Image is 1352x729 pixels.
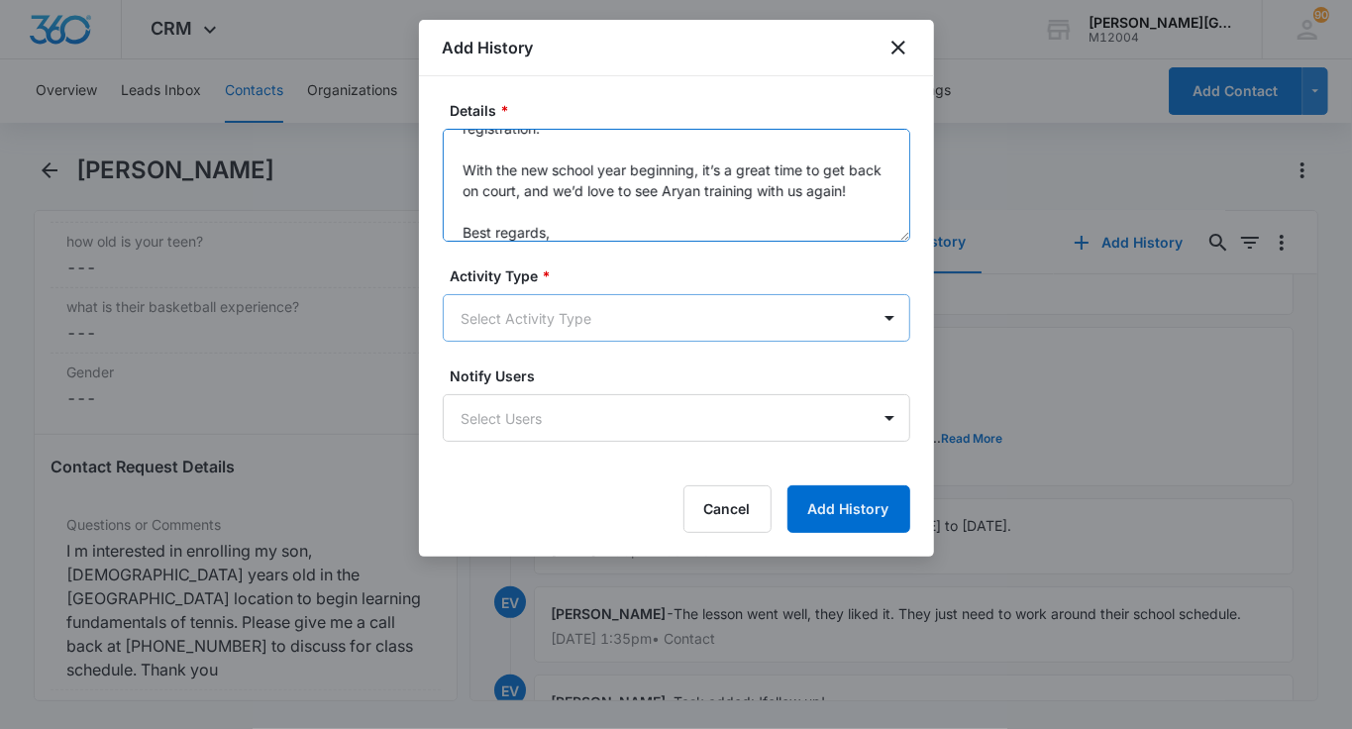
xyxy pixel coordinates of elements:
h1: Add History [443,36,534,59]
label: Details [451,100,918,121]
textarea: Hi [PERSON_NAME], Hope you are having a wonderful [DATE]! I just wanted to follow up to see if [P... [443,129,910,242]
button: close [886,36,910,59]
label: Activity Type [451,265,918,286]
label: Notify Users [451,365,918,386]
button: Cancel [683,485,772,533]
button: Add History [787,485,910,533]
